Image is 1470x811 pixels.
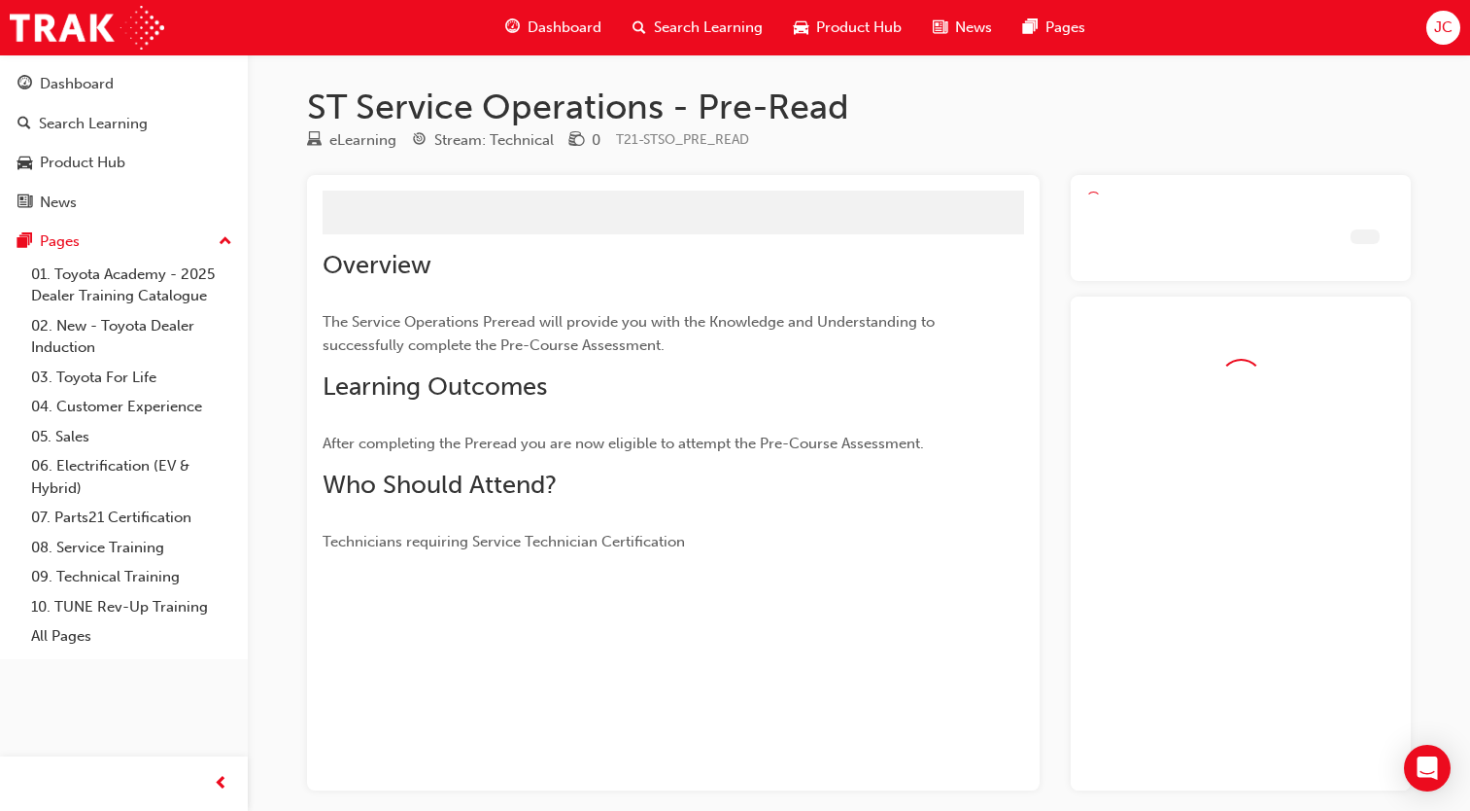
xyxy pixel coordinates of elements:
[10,6,164,50] img: Trak
[8,185,240,221] a: News
[323,250,431,280] span: Overview
[617,8,778,48] a: search-iconSearch Learning
[23,592,240,622] a: 10. TUNE Rev-Up Training
[23,260,240,311] a: 01. Toyota Academy - 2025 Dealer Training Catalogue
[23,451,240,503] a: 06. Electrification (EV & Hybrid)
[490,8,617,48] a: guage-iconDashboard
[569,128,600,153] div: Price
[323,533,685,550] span: Technicians requiring Service Technician Certification
[434,129,554,152] div: Stream: Technical
[329,129,396,152] div: eLearning
[219,229,232,255] span: up-icon
[307,132,322,150] span: learningResourceType_ELEARNING-icon
[17,194,32,212] span: news-icon
[917,8,1008,48] a: news-iconNews
[23,533,240,563] a: 08. Service Training
[8,224,240,260] button: Pages
[8,66,240,102] a: Dashboard
[40,192,77,214] div: News
[23,422,240,452] a: 05. Sales
[23,311,240,363] a: 02. New - Toyota Dealer Induction
[323,435,924,452] span: After completing the Preread you are now eligible to attempt the Pre-Course Assessment.
[8,62,240,224] button: DashboardSearch LearningProduct HubNews
[23,363,240,393] a: 03. Toyota For Life
[528,17,601,39] span: Dashboard
[616,131,749,148] span: Learning resource code
[1426,11,1460,45] button: JC
[1434,17,1453,39] span: JC
[23,621,240,652] a: All Pages
[17,155,32,172] span: car-icon
[955,17,992,39] span: News
[412,128,554,153] div: Stream
[23,503,240,533] a: 07. Parts21 Certification
[23,392,240,422] a: 04. Customer Experience
[39,113,148,135] div: Search Learning
[214,772,228,796] span: prev-icon
[323,371,547,402] span: Learning Outcomes
[569,132,584,150] span: money-icon
[17,76,32,93] span: guage-icon
[17,116,31,133] span: search-icon
[794,16,808,40] span: car-icon
[1023,16,1038,40] span: pages-icon
[8,145,240,181] a: Product Hub
[505,16,520,40] span: guage-icon
[816,17,902,39] span: Product Hub
[17,233,32,251] span: pages-icon
[307,86,1411,128] h1: ST Service Operations - Pre-Read
[654,17,763,39] span: Search Learning
[40,152,125,174] div: Product Hub
[933,16,947,40] span: news-icon
[412,132,427,150] span: target-icon
[1008,8,1101,48] a: pages-iconPages
[1045,17,1085,39] span: Pages
[632,16,646,40] span: search-icon
[592,129,600,152] div: 0
[323,313,939,354] span: The Service Operations Preread will provide you with the Knowledge and Understanding to successfu...
[23,562,240,592] a: 09. Technical Training
[778,8,917,48] a: car-iconProduct Hub
[8,106,240,142] a: Search Learning
[323,470,557,500] span: Who Should Attend?
[40,73,114,95] div: Dashboard
[1404,745,1451,792] div: Open Intercom Messenger
[40,230,80,253] div: Pages
[307,128,396,153] div: Type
